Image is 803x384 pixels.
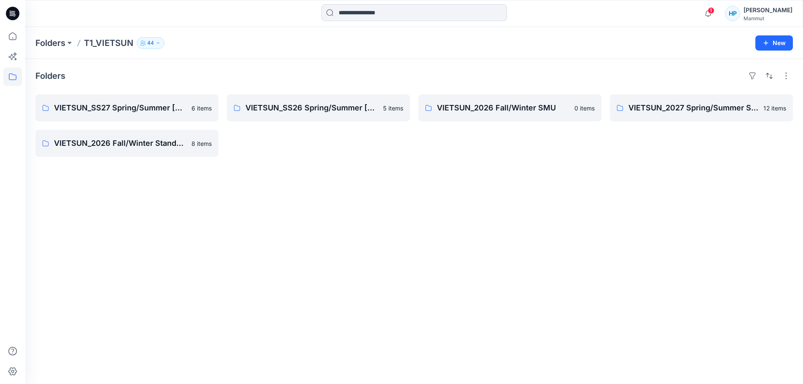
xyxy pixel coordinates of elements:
[744,5,792,15] div: [PERSON_NAME]
[574,104,595,113] p: 0 items
[763,104,786,113] p: 12 items
[383,104,403,113] p: 5 items
[35,71,65,81] h4: Folders
[54,137,186,149] p: VIETSUN_2026 Fall/Winter Standard
[245,102,378,114] p: VIETSUN_SS26 Spring/Summer [GEOGRAPHIC_DATA]
[437,102,569,114] p: VIETSUN_2026 Fall/Winter SMU
[35,94,218,121] a: VIETSUN_SS27 Spring/Summer [GEOGRAPHIC_DATA]6 items
[35,37,65,49] a: Folders
[610,94,793,121] a: VIETSUN_2027 Spring/Summer Standard12 items
[191,104,212,113] p: 6 items
[54,102,186,114] p: VIETSUN_SS27 Spring/Summer [GEOGRAPHIC_DATA]
[744,15,792,21] div: Mammut
[227,94,410,121] a: VIETSUN_SS26 Spring/Summer [GEOGRAPHIC_DATA]5 items
[191,139,212,148] p: 8 items
[35,130,218,157] a: VIETSUN_2026 Fall/Winter Standard8 items
[137,37,164,49] button: 44
[84,37,133,49] p: T1_VIETSUN
[708,7,714,14] span: 1
[755,35,793,51] button: New
[147,38,154,48] p: 44
[418,94,601,121] a: VIETSUN_2026 Fall/Winter SMU0 items
[628,102,758,114] p: VIETSUN_2027 Spring/Summer Standard
[725,6,740,21] div: HP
